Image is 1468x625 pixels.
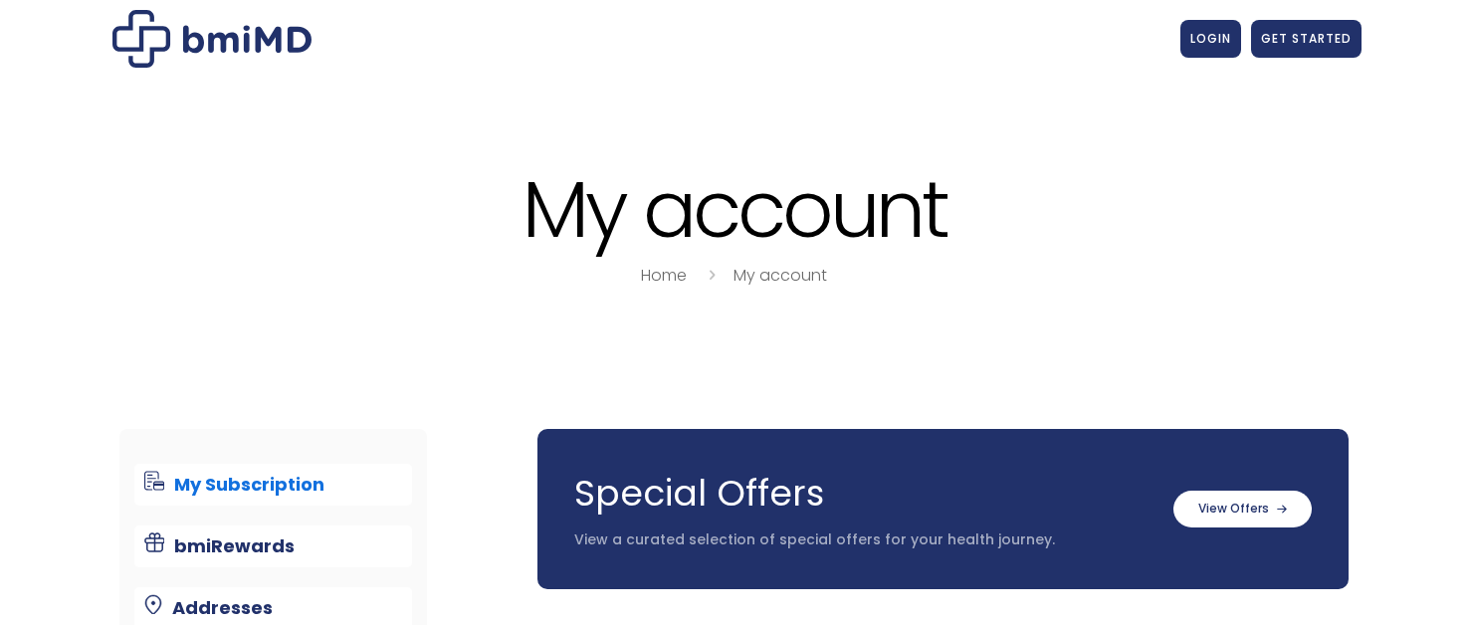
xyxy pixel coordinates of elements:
[134,464,412,506] a: My Subscription
[574,530,1153,550] p: View a curated selection of special offers for your health journey.
[107,167,1362,252] h1: My account
[112,10,312,68] img: My account
[574,469,1153,519] h3: Special Offers
[1261,30,1352,47] span: GET STARTED
[1180,20,1241,58] a: LOGIN
[641,264,687,287] a: Home
[1251,20,1362,58] a: GET STARTED
[134,525,412,567] a: bmiRewards
[734,264,827,287] a: My account
[1190,30,1231,47] span: LOGIN
[701,264,723,287] i: breadcrumbs separator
